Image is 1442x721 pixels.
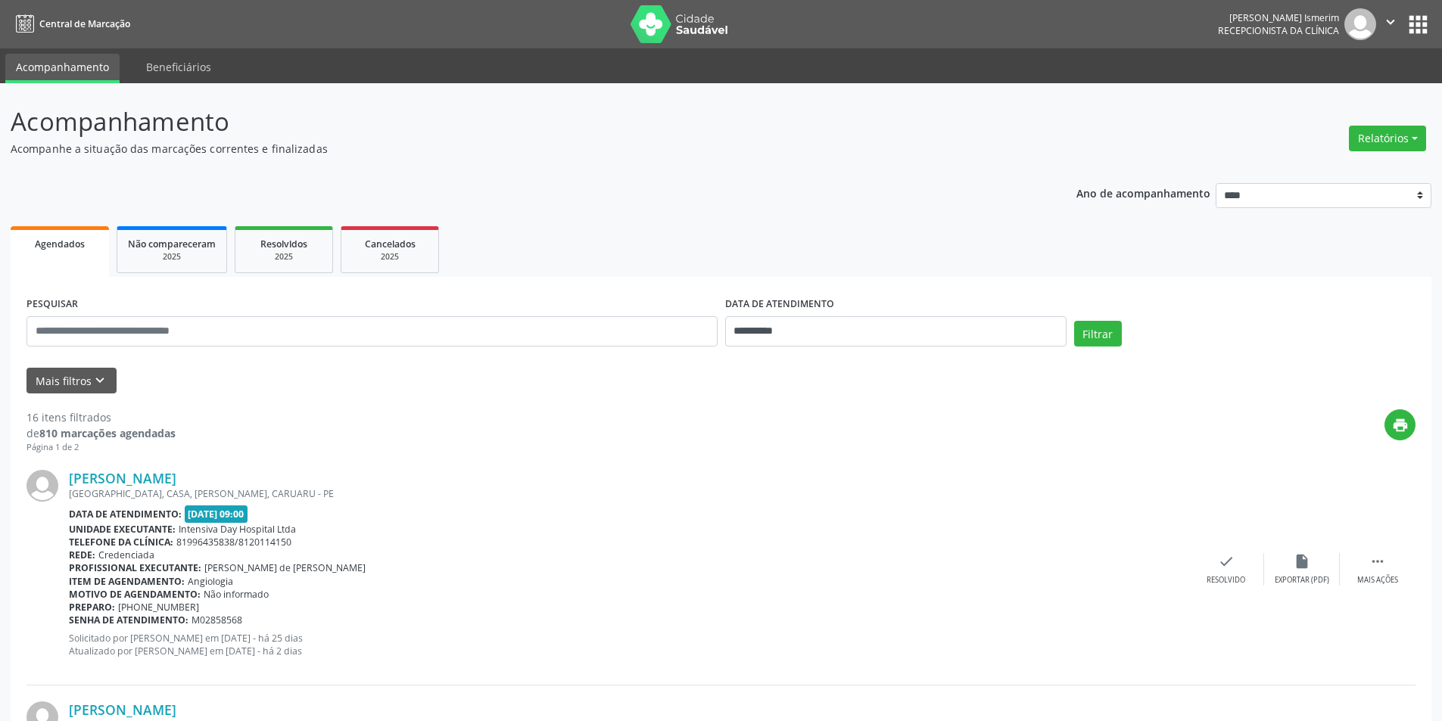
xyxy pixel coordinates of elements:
div: 16 itens filtrados [26,409,176,425]
b: Data de atendimento: [69,508,182,521]
button: apps [1405,11,1431,38]
span: Angiologia [188,575,233,588]
button: Relatórios [1349,126,1426,151]
span: [DATE] 09:00 [185,505,248,523]
span: [PERSON_NAME] de [PERSON_NAME] [204,561,366,574]
div: Página 1 de 2 [26,441,176,454]
span: Cancelados [365,238,416,250]
span: Intensiva Day Hospital Ltda [179,523,296,536]
button: Filtrar [1074,321,1122,347]
div: Mais ações [1357,575,1398,586]
b: Profissional executante: [69,561,201,574]
b: Item de agendamento: [69,575,185,588]
i: print [1392,417,1409,434]
button: Mais filtroskeyboard_arrow_down [26,368,117,394]
i:  [1369,553,1386,570]
i: check [1218,553,1235,570]
p: Solicitado por [PERSON_NAME] em [DATE] - há 25 dias Atualizado por [PERSON_NAME] em [DATE] - há 2... [69,632,1188,657]
span: Agendados [35,238,85,250]
button: print [1384,409,1416,440]
b: Preparo: [69,601,115,614]
i: keyboard_arrow_down [92,372,108,389]
div: 2025 [128,251,216,263]
b: Motivo de agendamento: [69,588,201,601]
a: Central de Marcação [11,11,130,36]
span: Recepcionista da clínica [1218,24,1339,37]
span: M02858568 [192,614,242,626]
label: DATA DE ATENDIMENTO [725,293,834,316]
a: Beneficiários [135,54,222,80]
p: Acompanhamento [11,103,1005,141]
span: [PHONE_NUMBER] [118,601,199,614]
b: Rede: [69,549,95,561]
div: 2025 [352,251,428,263]
p: Acompanhe a situação das marcações correntes e finalizadas [11,141,1005,157]
div: Exportar (PDF) [1275,575,1329,586]
a: Acompanhamento [5,54,120,83]
b: Telefone da clínica: [69,536,173,549]
img: img [26,470,58,502]
a: [PERSON_NAME] [69,701,176,718]
p: Ano de acompanhamento [1076,183,1210,202]
b: Senha de atendimento: [69,614,188,626]
button:  [1376,8,1405,40]
span: Central de Marcação [39,17,130,30]
label: PESQUISAR [26,293,78,316]
span: Credenciada [98,549,154,561]
div: [PERSON_NAME] Ismerim [1218,11,1339,24]
i:  [1382,14,1399,30]
i: insert_drive_file [1294,553,1310,570]
img: img [1344,8,1376,40]
div: de [26,425,176,441]
div: Resolvido [1207,575,1245,586]
span: 81996435838/8120114150 [176,536,291,549]
span: Não informado [204,588,269,601]
strong: 810 marcações agendadas [39,426,176,440]
b: Unidade executante: [69,523,176,536]
span: Não compareceram [128,238,216,250]
div: 2025 [246,251,322,263]
div: [GEOGRAPHIC_DATA], CASA, [PERSON_NAME], CARUARU - PE [69,487,1188,500]
a: [PERSON_NAME] [69,470,176,486]
span: Resolvidos [260,238,307,250]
